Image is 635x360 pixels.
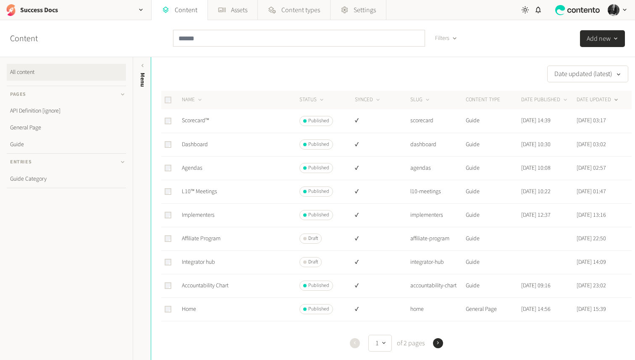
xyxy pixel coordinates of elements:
td: Guide [465,250,521,274]
td: Guide [465,227,521,250]
a: General Page [7,119,126,136]
time: [DATE] 12:37 [521,211,551,219]
span: Pages [10,91,26,98]
a: Dashboard [182,140,208,149]
td: Guide [465,180,521,203]
td: Guide [465,156,521,180]
td: ✔ [354,250,410,274]
a: Scorecard™ [182,116,209,125]
button: STATUS [299,96,325,104]
td: dashboard [410,133,465,156]
td: agendas [410,156,465,180]
span: Published [308,282,329,289]
a: Home [182,305,196,313]
td: ✔ [354,109,410,133]
time: [DATE] 03:02 [577,140,606,149]
td: Guide [465,203,521,227]
td: ✔ [354,274,410,297]
td: ✔ [354,180,410,203]
button: SLUG [410,96,431,104]
th: CONTENT TYPE [465,91,521,109]
td: General Page [465,297,521,321]
img: Success Docs [5,4,17,16]
time: [DATE] 15:39 [577,305,606,313]
td: accountability-chart [410,274,465,297]
span: Draft [308,235,318,242]
td: scorecard [410,109,465,133]
span: Published [308,188,329,195]
a: Guide Category [7,171,126,187]
time: [DATE] 13:16 [577,211,606,219]
h2: Success Docs [20,5,58,15]
td: ✔ [354,321,410,344]
span: of 2 pages [395,338,425,348]
span: Published [308,141,329,148]
td: Guide [465,109,521,133]
a: Guide [7,136,126,153]
td: implementers [410,203,465,227]
span: Filters [435,34,449,43]
span: Published [308,117,329,125]
time: [DATE] 22:50 [577,234,606,243]
time: [DATE] 14:09 [577,258,606,266]
time: [DATE] 14:56 [521,305,551,313]
button: NAME [182,96,203,104]
td: l10-meetings [410,180,465,203]
td: ✔ [354,156,410,180]
h2: Content [10,32,57,45]
time: [DATE] 10:08 [521,164,551,172]
time: [DATE] 02:57 [577,164,606,172]
td: ✔ [354,133,410,156]
button: 1 [368,335,392,352]
a: Implementers [182,211,215,219]
a: L10™ Meetings [182,187,217,196]
span: Published [308,305,329,313]
td: integrator-hub [410,250,465,274]
span: Draft [308,258,318,266]
button: Date updated (latest) [547,66,628,82]
button: DATE PUBLISHED [521,96,569,104]
td: ✔ [354,227,410,250]
time: [DATE] 23:02 [577,281,606,290]
span: Published [308,164,329,172]
td: ✔ [354,203,410,227]
button: Filters [428,30,464,47]
td: ✔ [354,297,410,321]
time: [DATE] 03:17 [577,116,606,125]
img: Hollie Duncan [608,4,619,16]
button: DATE UPDATED [577,96,619,104]
span: Published [308,211,329,219]
span: Entries [10,158,31,166]
button: Add new [580,30,625,47]
span: Settings [354,5,376,15]
td: rocks [410,321,465,344]
button: SYNCED [355,96,381,104]
td: Guide [465,133,521,156]
a: Agendas [182,164,202,172]
time: [DATE] 14:39 [521,116,551,125]
td: Guide [465,321,521,344]
a: Accountability Chart [182,281,228,290]
time: [DATE] 09:16 [521,281,551,290]
td: affiliate-program [410,227,465,250]
a: Affiliate Program [182,234,220,243]
td: home [410,297,465,321]
time: [DATE] 01:47 [577,187,606,196]
time: [DATE] 10:22 [521,187,551,196]
a: Integrator hub [182,258,215,266]
span: Content types [281,5,320,15]
time: [DATE] 10:30 [521,140,551,149]
td: Guide [465,274,521,297]
span: Menu [138,73,147,87]
a: API Definition [ignore] [7,102,126,119]
a: All content [7,64,126,81]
